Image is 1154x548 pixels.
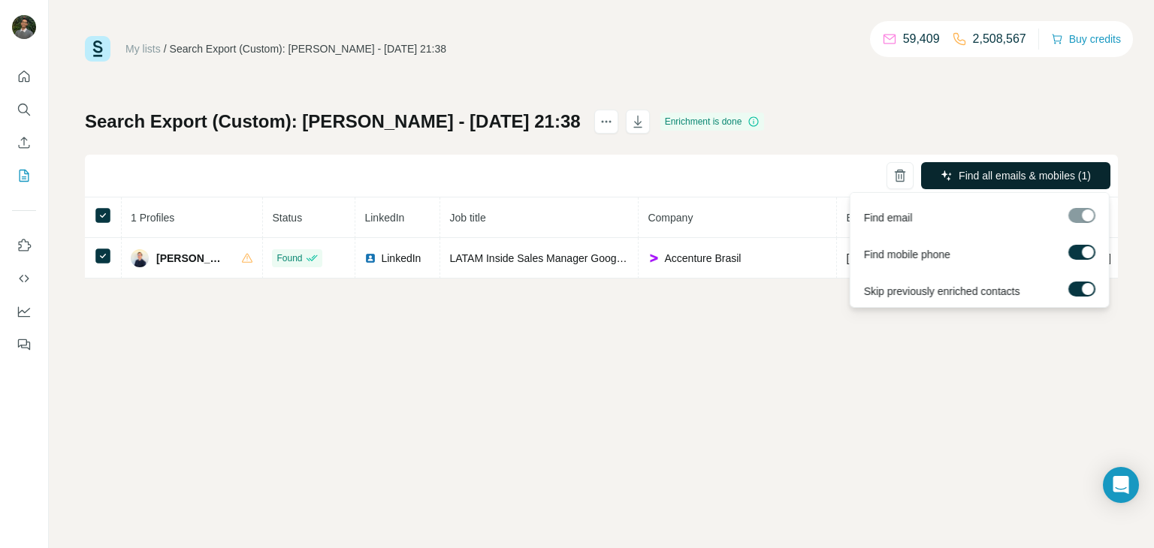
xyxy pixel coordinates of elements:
[131,249,149,267] img: Avatar
[170,41,447,56] div: Search Export (Custom): [PERSON_NAME] - [DATE] 21:38
[156,251,226,266] span: [PERSON_NAME]
[863,284,1020,299] span: Skip previously enriched contacts
[131,212,174,224] span: 1 Profiles
[846,252,1110,264] span: [PERSON_NAME][EMAIL_ADDRESS][DOMAIN_NAME]
[863,247,950,262] span: Find mobile phone
[973,30,1026,48] p: 2,508,567
[12,15,36,39] img: Avatar
[364,252,376,264] img: LinkedIn logo
[85,36,110,62] img: Surfe Logo
[594,110,618,134] button: actions
[664,251,741,266] span: Accenture Brasil
[125,43,161,55] a: My lists
[921,162,1110,189] button: Find all emails & mobiles (1)
[276,251,302,265] span: Found
[648,252,660,264] img: company-logo
[85,110,581,134] h1: Search Export (Custom): [PERSON_NAME] - [DATE] 21:38
[449,212,485,224] span: Job title
[164,41,167,56] li: /
[1051,29,1121,50] button: Buy credits
[1103,467,1139,503] div: Open Intercom Messenger
[12,129,36,156] button: Enrich CSV
[12,331,36,358] button: Feedback
[381,251,421,266] span: LinkedIn
[12,232,36,259] button: Use Surfe on LinkedIn
[660,113,765,131] div: Enrichment is done
[12,162,36,189] button: My lists
[12,265,36,292] button: Use Surfe API
[12,63,36,90] button: Quick start
[863,210,912,225] span: Find email
[12,298,36,325] button: Dashboard
[959,168,1091,183] span: Find all emails & mobiles (1)
[364,212,404,224] span: LinkedIn
[846,212,872,224] span: Email
[272,212,302,224] span: Status
[903,30,940,48] p: 59,409
[648,212,693,224] span: Company
[449,252,680,264] span: LATAM Inside Sales Manager Google Workspace
[12,96,36,123] button: Search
